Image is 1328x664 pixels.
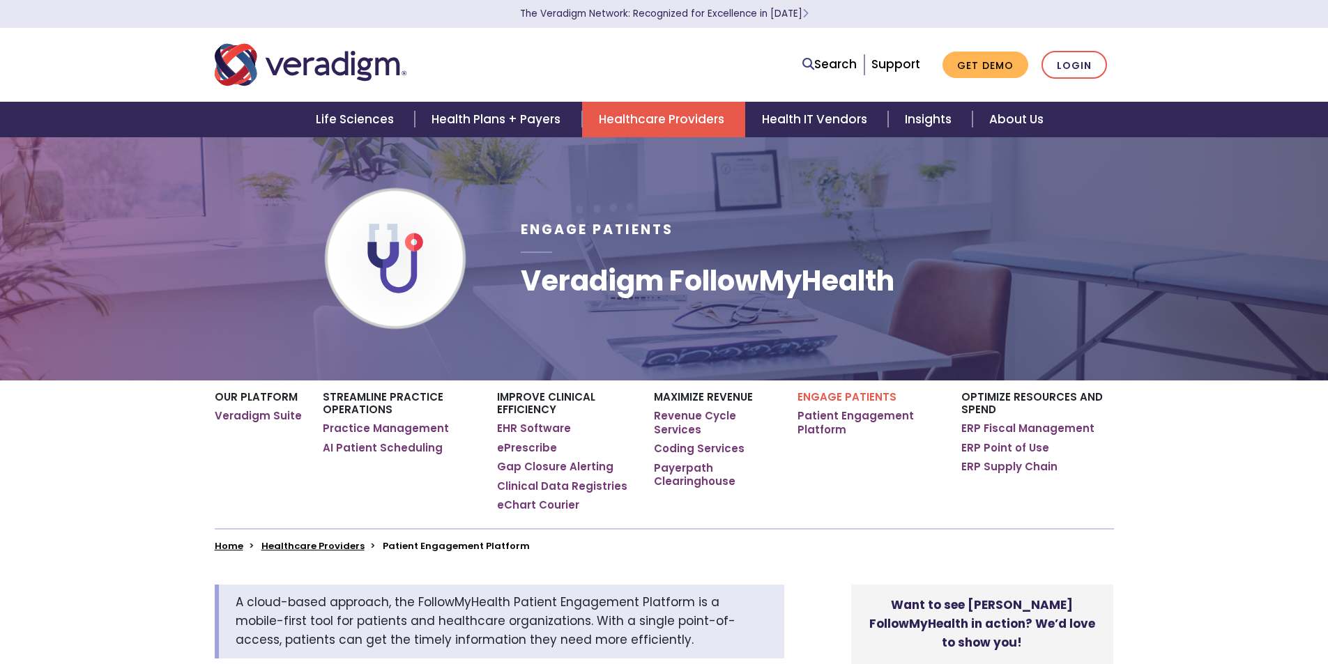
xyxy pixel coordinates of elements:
a: ERP Point of Use [961,441,1049,455]
a: Clinical Data Registries [497,479,627,493]
a: Payerpath Clearinghouse [654,461,776,488]
a: Patient Engagement Platform [797,409,940,436]
a: Login [1041,51,1107,79]
a: About Us [972,102,1060,137]
a: Life Sciences [299,102,415,137]
strong: Want to see [PERSON_NAME] FollowMyHealth in action? We’d love to show you! [869,596,1095,651]
a: Revenue Cycle Services [654,409,776,436]
a: Gap Closure Alerting [497,460,613,474]
a: EHR Software [497,422,571,435]
a: Health Plans + Payers [415,102,581,137]
a: Health IT Vendors [745,102,888,137]
a: Home [215,539,243,553]
a: Veradigm Suite [215,409,302,423]
a: Support [871,56,920,72]
a: Get Demo [942,52,1028,79]
span: Learn More [802,7,809,20]
a: ERP Supply Chain [961,460,1058,474]
a: The Veradigm Network: Recognized for Excellence in [DATE]Learn More [520,7,809,20]
a: eChart Courier [497,498,579,512]
a: Healthcare Providers [261,539,365,553]
img: Veradigm logo [215,42,406,88]
span: A cloud-based approach, the FollowMyHealth Patient Engagement Platform is a mobile-first tool for... [236,594,735,648]
h1: Veradigm FollowMyHealth [521,264,894,298]
a: ePrescribe [497,441,557,455]
a: ERP Fiscal Management [961,422,1094,435]
a: Coding Services [654,442,745,456]
a: Practice Management [323,422,449,435]
a: AI Patient Scheduling [323,441,443,455]
a: Insights [888,102,972,137]
a: Healthcare Providers [582,102,745,137]
a: Search [802,55,857,74]
span: Engage Patients [521,220,673,239]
